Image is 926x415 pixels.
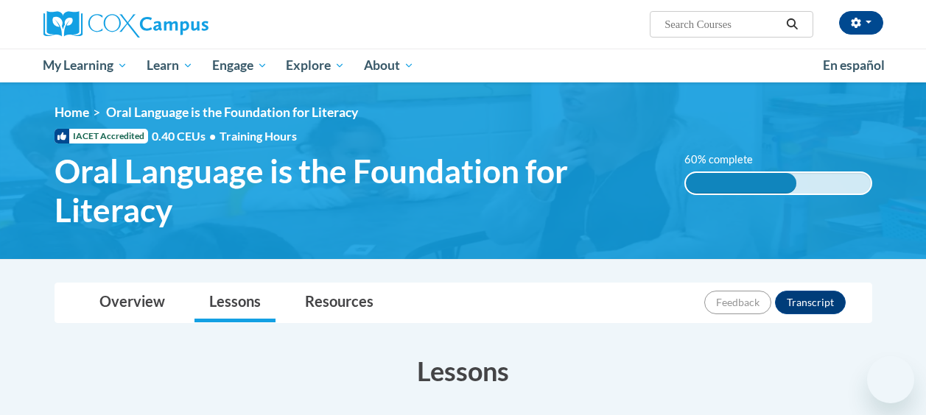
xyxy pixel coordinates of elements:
[194,283,276,322] a: Lessons
[32,49,894,82] div: Main menu
[686,173,797,194] div: 60% complete
[152,128,220,144] span: 0.40 CEUs
[55,104,89,120] a: Home
[813,50,894,81] a: En español
[55,352,872,389] h3: Lessons
[43,11,208,38] img: Cox Campus
[43,11,309,38] a: Cox Campus
[286,57,345,74] span: Explore
[775,291,846,314] button: Transcript
[85,283,180,322] a: Overview
[55,152,662,230] span: Oral Language is the Foundation for Literacy
[867,356,914,403] iframe: Button to launch messaging window
[663,15,781,33] input: Search Courses
[34,49,138,82] a: My Learning
[781,15,803,33] button: Search
[823,57,885,73] span: En español
[364,57,414,74] span: About
[137,49,203,82] a: Learn
[147,57,193,74] span: Learn
[704,291,771,314] button: Feedback
[43,57,127,74] span: My Learning
[839,11,883,35] button: Account Settings
[276,49,354,82] a: Explore
[106,104,358,120] span: Oral Language is the Foundation for Literacy
[684,152,769,168] label: 60% complete
[220,129,297,143] span: Training Hours
[354,49,424,82] a: About
[209,129,216,143] span: •
[290,283,388,322] a: Resources
[203,49,277,82] a: Engage
[55,129,148,143] span: IACET Accredited
[212,57,267,74] span: Engage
